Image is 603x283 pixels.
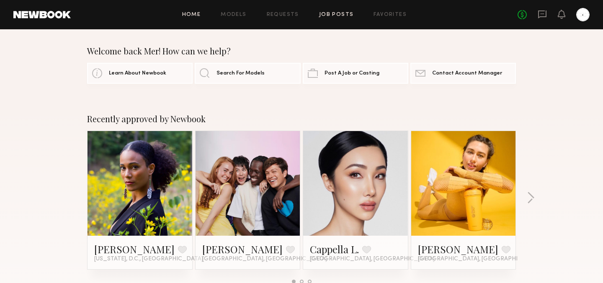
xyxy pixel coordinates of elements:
div: Recently approved by Newbook [87,114,516,124]
a: [PERSON_NAME] [418,242,498,256]
a: Models [221,12,246,18]
a: Job Posts [319,12,354,18]
a: Learn About Newbook [87,63,193,84]
a: Cappella L. [310,242,359,256]
div: Welcome back Mer! How can we help? [87,46,516,56]
span: Post A Job or Casting [325,71,379,76]
a: Home [182,12,201,18]
a: Favorites [374,12,407,18]
span: [GEOGRAPHIC_DATA], [GEOGRAPHIC_DATA] [310,256,435,262]
a: Contact Account Manager [410,63,516,84]
a: Search For Models [195,63,300,84]
span: [GEOGRAPHIC_DATA], [GEOGRAPHIC_DATA] [418,256,543,262]
span: [US_STATE], D.C., [GEOGRAPHIC_DATA] [94,256,203,262]
span: Search For Models [216,71,265,76]
span: [GEOGRAPHIC_DATA], [GEOGRAPHIC_DATA] [202,256,327,262]
span: Learn About Newbook [109,71,166,76]
a: [PERSON_NAME] [202,242,283,256]
a: [PERSON_NAME] [94,242,175,256]
a: Requests [267,12,299,18]
a: Post A Job or Casting [303,63,408,84]
span: Contact Account Manager [432,71,502,76]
